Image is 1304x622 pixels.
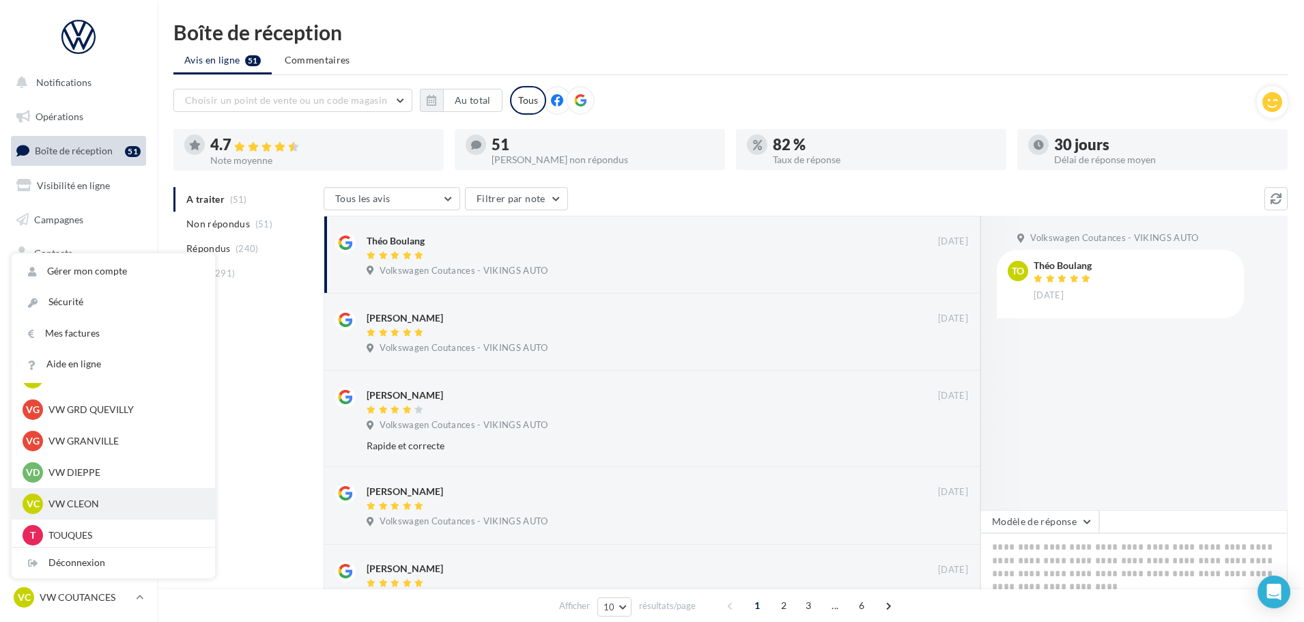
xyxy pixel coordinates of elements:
a: Médiathèque [8,273,149,302]
div: Délai de réponse moyen [1054,155,1277,165]
span: 3 [797,595,819,617]
span: [DATE] [938,236,968,248]
a: Aide en ligne [12,349,215,380]
div: 51 [492,137,714,152]
a: Mes factures [12,318,215,349]
span: 10 [604,602,615,612]
a: Campagnes [8,206,149,234]
span: Campagnes [34,213,83,225]
a: VC VW COUTANCES [11,584,146,610]
p: VW CLEON [48,497,199,511]
span: VC [27,497,40,511]
span: (51) [255,218,272,229]
div: [PERSON_NAME] [367,388,443,402]
span: Volkswagen Coutances - VIKINGS AUTO [380,265,548,277]
div: [PERSON_NAME] [367,562,443,576]
div: Note moyenne [210,156,433,165]
span: Volkswagen Coutances - VIKINGS AUTO [1030,232,1198,244]
button: Modèle de réponse [980,510,1099,533]
span: [DATE] [938,390,968,402]
div: Open Intercom Messenger [1258,576,1290,608]
span: Boîte de réception [35,145,113,156]
div: Tous [510,86,546,115]
button: Notifications [8,68,143,97]
span: VD [26,466,40,479]
span: ... [824,595,846,617]
a: Gérer mon compte [12,256,215,287]
div: 4.7 [210,137,433,153]
div: Théo Boulang [1034,261,1094,270]
span: Répondus [186,242,231,255]
span: Volkswagen Coutances - VIKINGS AUTO [380,342,548,354]
a: Boîte de réception51 [8,136,149,165]
span: VG [26,434,40,448]
span: 2 [773,595,795,617]
p: VW GRANVILLE [48,434,199,448]
div: 82 % [773,137,995,152]
span: 1 [746,595,768,617]
div: 30 jours [1054,137,1277,152]
span: Volkswagen Coutances - VIKINGS AUTO [380,419,548,432]
span: Opérations [36,111,83,122]
span: (291) [212,268,236,279]
button: Au total [420,89,502,112]
span: Volkswagen Coutances - VIKINGS AUTO [380,515,548,528]
p: VW GRD QUEVILLY [48,403,199,416]
button: Choisir un point de vente ou un code magasin [173,89,412,112]
span: résultats/page [639,599,696,612]
span: [DATE] [1034,289,1064,302]
span: [DATE] [938,564,968,576]
span: Visibilité en ligne [37,180,110,191]
div: Théo Boulang [367,234,425,248]
div: 51 [125,146,141,157]
a: Opérations [8,102,149,131]
button: Filtrer par note [465,187,568,210]
span: To [1012,264,1024,278]
a: Contacts [8,239,149,268]
span: Contacts [34,247,72,259]
span: T [30,528,36,542]
div: [PERSON_NAME] [367,485,443,498]
span: [DATE] [938,313,968,325]
p: VW COUTANCES [40,591,130,604]
span: Commentaires [285,53,350,67]
div: Déconnexion [12,548,215,578]
span: [DATE] [938,486,968,498]
p: VW DIEPPE [48,466,199,479]
span: Tous les avis [335,193,391,204]
button: Au total [443,89,502,112]
div: Boîte de réception [173,22,1288,42]
div: [PERSON_NAME] non répondus [492,155,714,165]
span: Notifications [36,76,91,88]
span: VG [26,403,40,416]
span: Choisir un point de vente ou un code magasin [185,94,387,106]
button: 10 [597,597,632,617]
span: Afficher [559,599,590,612]
a: Sécurité [12,287,215,317]
a: PLV et print personnalisable [8,341,149,381]
a: Campagnes DataOnDemand [8,386,149,427]
button: Tous les avis [324,187,460,210]
span: VC [18,591,31,604]
a: Calendrier [8,307,149,336]
span: Non répondus [186,217,250,231]
a: Visibilité en ligne [8,171,149,200]
div: Taux de réponse [773,155,995,165]
p: TOUQUES [48,528,199,542]
span: 6 [851,595,873,617]
div: [PERSON_NAME] [367,311,443,325]
div: Rapide et correcte [367,439,879,453]
span: (240) [236,243,259,254]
